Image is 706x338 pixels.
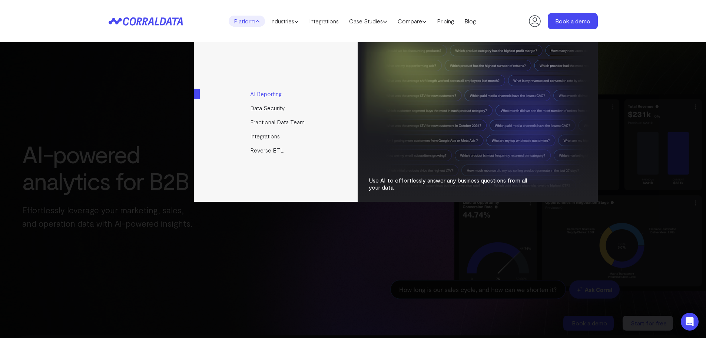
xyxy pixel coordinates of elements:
a: Platform [229,16,265,27]
a: Case Studies [344,16,392,27]
a: Industries [265,16,304,27]
a: Book a demo [548,13,598,29]
a: Compare [392,16,432,27]
a: Data Security [194,101,359,115]
a: Blog [459,16,481,27]
div: Open Intercom Messenger [681,313,699,331]
a: Fractional Data Team [194,115,359,129]
a: Integrations [304,16,344,27]
a: Pricing [432,16,459,27]
a: Integrations [194,129,359,143]
a: Reverse ETL [194,143,359,157]
p: Use AI to effortlessly answer any business questions from all your data. [369,177,536,191]
a: AI Reporting [194,87,359,101]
